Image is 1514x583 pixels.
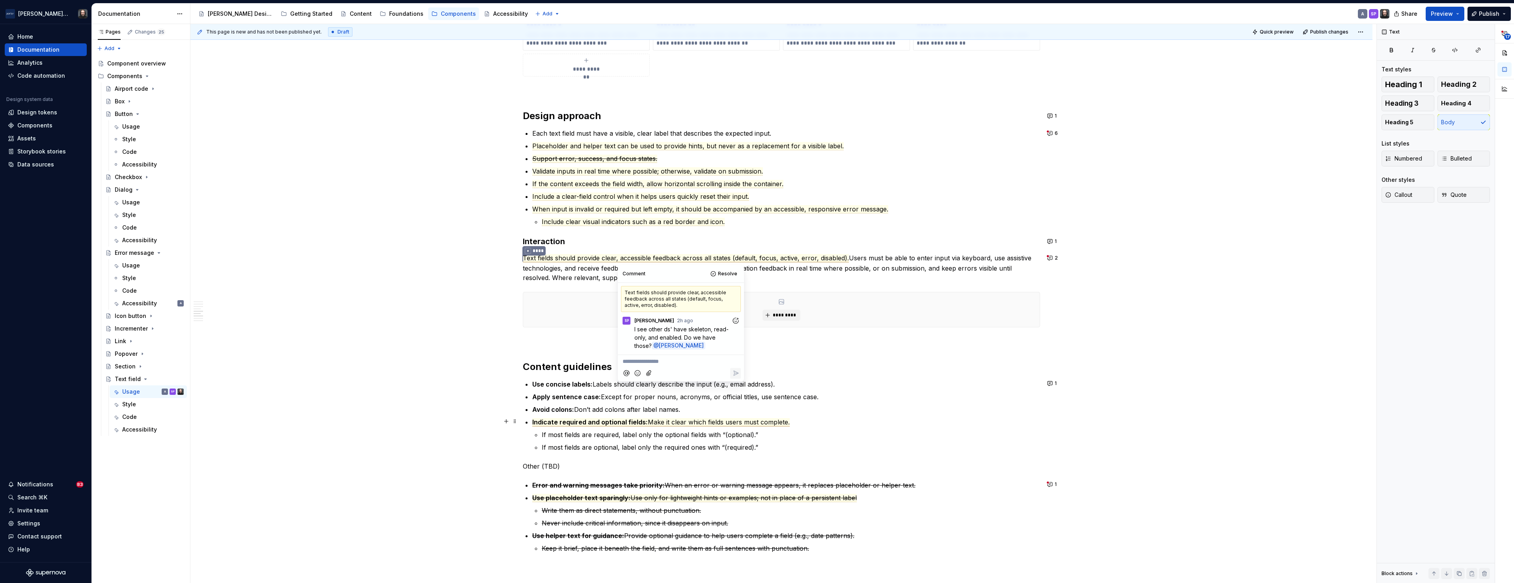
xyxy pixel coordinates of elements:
div: Block actions [1382,568,1420,579]
a: Accessibility [481,7,531,20]
div: Style [122,211,136,219]
a: Dialog [102,183,187,196]
a: Accessibility [110,158,187,171]
div: Storybook stories [17,148,66,155]
span: Draft [337,29,349,35]
strong: Use concise labels: [532,380,593,388]
div: Changes [135,29,165,35]
a: Code [110,284,187,297]
div: SP [171,388,175,396]
div: Airport code [115,85,148,93]
button: 1 [1045,378,1060,389]
div: Components [95,70,187,82]
button: 1 [1045,110,1060,121]
div: Usage [122,262,140,269]
button: Search ⌘K [5,491,87,504]
span: @ [652,342,705,349]
button: Add emoji [632,368,643,379]
a: Analytics [5,56,87,69]
span: Validate inputs in real time where possible; otherwise, validate on submission. [532,167,763,176]
span: Support error, success, and focus states. [532,155,657,163]
div: Link [115,337,126,345]
div: Error message [115,249,154,257]
div: Notifications [17,480,53,488]
a: Content [337,7,375,20]
img: Teunis Vorsteveld [78,9,88,19]
a: Style [110,398,187,411]
button: Heading 1 [1382,77,1434,92]
a: Code [110,146,187,158]
h2: Content guidelines [523,361,1040,373]
a: Components [428,7,479,20]
s: Use helper text for guidance: [532,532,624,540]
div: Style [122,135,136,143]
a: Code automation [5,69,87,82]
strong: Avoid colons: [532,405,574,413]
div: Dialog [115,186,132,194]
button: Add [533,8,562,19]
p: Users must be able to enter input via keyboard, use assistive technologies, and receive feedback ... [523,253,1040,282]
div: Accessibility [493,10,528,18]
div: Content [350,10,372,18]
button: 2 [1045,252,1061,263]
div: Accessibility [122,299,157,307]
span: Heading 4 [1441,99,1471,107]
button: Heading 2 [1438,77,1490,92]
a: Design tokens [5,106,87,119]
div: Home [17,33,33,41]
div: Pages [98,29,121,35]
div: Style [122,274,136,282]
span: Heading 2 [1441,80,1477,88]
div: Components [441,10,476,18]
s: Write them as direct statements, without punctuation. [542,506,701,514]
img: Teunis Vorsteveld [177,389,184,395]
div: Section [115,363,136,370]
button: Bulleted [1438,151,1490,166]
button: Callout [1382,187,1434,203]
div: Icon button [115,312,146,320]
p: If most fields are required, label only the optional fields with “(optional).” [542,430,1040,439]
div: Code automation [17,72,65,80]
div: Code [122,287,137,295]
span: Callout [1385,191,1412,199]
div: Analytics [17,59,43,67]
a: Getting Started [278,7,336,20]
a: Incrementer [102,322,187,335]
img: Teunis Vorsteveld [1380,9,1389,19]
button: Help [5,543,87,556]
a: Data sources [5,158,87,171]
strong: Apply sentence case: [532,393,601,401]
button: Heading 4 [1438,95,1490,111]
div: List styles [1382,140,1410,148]
span: Text fields should provide clear, accessible feedback across all states (default, focus, active, ... [523,254,849,262]
button: Attach files [644,368,654,379]
button: Publish changes [1300,26,1352,37]
a: Storybook stories [5,145,87,158]
a: Icon button [102,310,187,322]
div: Assets [17,135,36,142]
div: Page tree [195,6,531,22]
span: Share [1401,10,1417,18]
div: Box [115,97,125,105]
a: Foundations [377,7,427,20]
div: Contact support [17,533,62,540]
a: Home [5,30,87,43]
a: Code [110,221,187,234]
div: A [164,388,166,396]
span: 1 [1055,380,1057,387]
span: Bulleted [1441,155,1472,163]
span: Heading 1 [1385,80,1422,88]
span: This page is new and has not been published yet. [206,29,322,35]
span: 83 [76,481,84,488]
div: SP [625,318,629,324]
span: Use placeholder text sparingly: [532,494,630,502]
h2: Design approach [523,110,1040,122]
div: Usage [122,198,140,206]
a: Usage [110,120,187,133]
span: Add [543,11,552,17]
button: Share [1390,7,1423,21]
div: Text styles [1382,65,1411,73]
s: Provide optional guidance to help users complete a field (e.g., date patterns). [624,532,854,540]
span: [PERSON_NAME] [634,318,674,324]
div: Text fields should provide clear, accessible feedback across all states (default, focus, active, ... [621,286,741,312]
